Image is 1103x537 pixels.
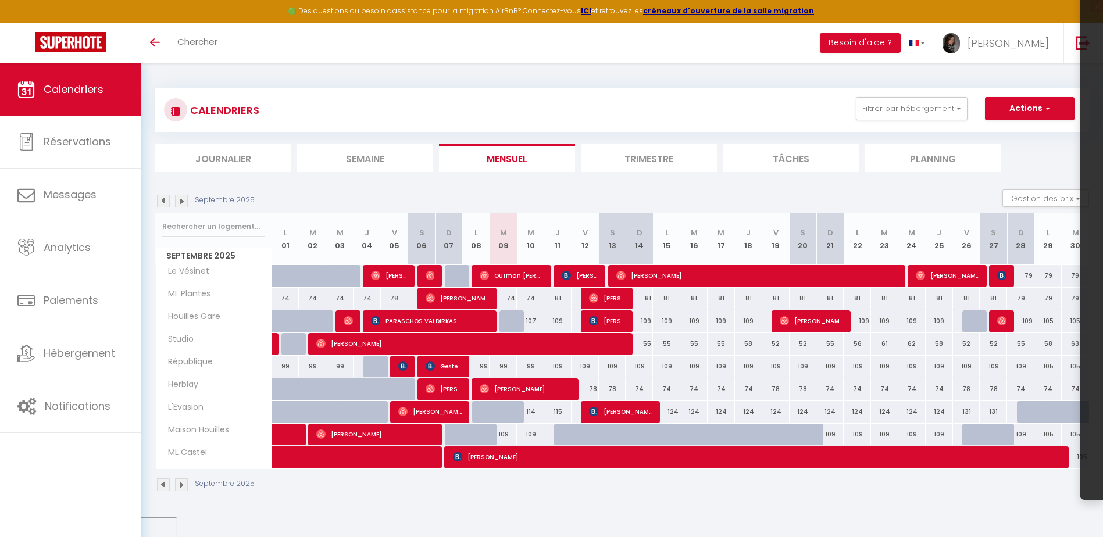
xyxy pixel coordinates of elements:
[735,356,762,377] div: 109
[735,288,762,309] div: 81
[980,378,1007,400] div: 78
[816,401,844,423] div: 124
[790,401,817,423] div: 124
[1062,288,1089,309] div: 79
[790,333,817,355] div: 52
[1072,227,1079,238] abbr: M
[997,310,1006,332] span: [PERSON_NAME]
[527,227,534,238] abbr: M
[898,378,926,400] div: 74
[162,216,265,237] input: Rechercher un logement...
[44,82,103,96] span: Calendriers
[926,333,953,355] div: 58
[762,213,790,265] th: 19
[934,23,1063,63] a: ... [PERSON_NAME]
[762,401,790,423] div: 124
[572,356,599,377] div: 109
[1018,227,1024,238] abbr: D
[490,356,517,377] div: 99
[816,288,844,309] div: 81
[1034,378,1062,400] div: 74
[599,378,626,400] div: 78
[1034,310,1062,332] div: 105
[844,378,871,400] div: 74
[708,333,735,355] div: 55
[953,356,980,377] div: 109
[392,227,397,238] abbr: V
[474,227,478,238] abbr: L
[790,378,817,400] div: 78
[1002,189,1089,207] button: Gestion des prix
[746,227,751,238] abbr: J
[490,288,517,309] div: 74
[680,378,708,400] div: 74
[371,310,490,332] span: PARASCHOS VALDIRKAS
[844,310,871,332] div: 109
[773,227,779,238] abbr: V
[1062,356,1089,377] div: 105
[680,401,708,423] div: 124
[943,33,960,53] img: ...
[195,478,255,489] p: Septembre 2025
[581,6,591,16] strong: ICI
[365,227,369,238] abbr: J
[865,144,1001,172] li: Planning
[572,378,599,400] div: 78
[562,264,598,287] span: [PERSON_NAME]
[371,264,408,287] span: [PERSON_NAME]
[926,378,953,400] div: 74
[381,288,408,309] div: 78
[926,424,953,445] div: 109
[844,288,871,309] div: 81
[816,356,844,377] div: 109
[980,288,1007,309] div: 81
[1062,265,1089,287] div: 79
[426,287,490,309] span: [PERSON_NAME]
[1062,310,1089,332] div: 105
[680,356,708,377] div: 109
[480,378,571,400] span: [PERSON_NAME]
[398,355,408,377] span: [PERSON_NAME]
[517,401,544,423] div: 114
[158,265,212,278] span: Le Vésinet
[158,378,201,391] span: Herblay
[44,134,111,149] span: Réservations
[953,213,980,265] th: 26
[1062,446,1089,468] div: 105
[926,288,953,309] div: 81
[790,356,817,377] div: 109
[916,264,980,287] span: [PERSON_NAME]
[169,23,226,63] a: Chercher
[708,310,735,332] div: 109
[158,401,206,414] span: L'Evasion
[490,213,517,265] th: 09
[626,333,653,355] div: 55
[158,424,232,436] span: Maison Houilles
[589,400,653,423] span: [PERSON_NAME]
[156,248,272,264] span: Septembre 2025
[436,213,463,265] th: 07
[991,227,996,238] abbr: S
[653,310,680,332] div: 109
[1007,288,1034,309] div: 79
[980,333,1007,355] div: 52
[926,401,953,423] div: 124
[844,356,871,377] div: 109
[581,144,717,172] li: Trimestre
[1007,265,1034,287] div: 79
[968,36,1049,51] span: [PERSON_NAME]
[626,213,653,265] th: 14
[898,424,926,445] div: 109
[926,356,953,377] div: 109
[898,356,926,377] div: 109
[735,310,762,332] div: 109
[653,401,680,423] div: 124
[653,333,680,355] div: 55
[555,227,560,238] abbr: J
[1034,356,1062,377] div: 105
[544,213,572,265] th: 11
[653,356,680,377] div: 109
[871,356,898,377] div: 109
[544,356,572,377] div: 109
[544,310,572,332] div: 109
